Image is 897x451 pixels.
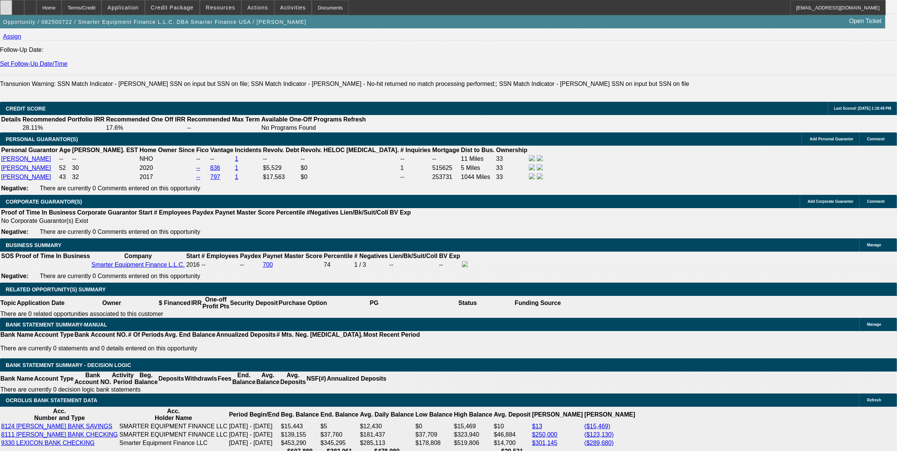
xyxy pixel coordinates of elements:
[493,439,531,447] td: $14,700
[119,431,228,439] td: SMARTER EQUIPMENT FINANCE LLC
[360,423,415,430] td: $12,430
[320,439,359,447] td: $345,295
[230,296,278,310] th: Security Deposit
[59,147,70,153] b: Age
[846,15,885,28] a: Open Ticket
[585,423,611,429] a: ($15,469)
[229,431,280,439] td: [DATE] - [DATE]
[59,173,71,181] td: 43
[0,345,420,352] p: There are currently 0 statements and 0 details entered on this opportunity
[128,331,164,339] th: # Of Periods
[454,431,493,439] td: $323,940
[184,372,217,386] th: Withdrawls
[145,0,199,15] button: Credit Package
[532,440,558,446] a: $301,145
[867,398,881,402] span: Refresh
[77,209,137,216] b: Corporate Guarantor
[263,164,300,172] td: $5,529
[324,253,353,259] b: Percentile
[229,439,280,447] td: [DATE] - [DATE]
[242,0,274,15] button: Actions
[363,331,420,339] th: Most Recent Period
[281,423,319,430] td: $15,443
[454,423,493,430] td: $15,469
[454,439,493,447] td: $519,806
[240,261,262,269] td: --
[202,253,239,259] b: # Employees
[119,423,228,430] td: SMARTER EQUIPMENT FINANCE LLC
[529,164,535,170] img: facebook-icon.png
[300,155,400,163] td: --
[280,5,306,11] span: Activities
[140,174,153,180] span: 2017
[59,164,71,172] td: 52
[72,164,138,172] td: 30
[92,261,185,268] a: Smarter Equipment Finance L.L.C.
[462,261,468,267] img: facebook-icon.png
[867,137,885,141] span: Comment
[585,440,614,446] a: ($289,680)
[867,243,881,247] span: Manage
[3,19,306,25] span: Opportunity / 082500722 / Smarter Equipment Finance L.L.C. DBA Smarter Finance USA / [PERSON_NAME]
[320,431,359,439] td: $37,760
[112,372,134,386] th: Activity Period
[139,155,195,163] td: NHO
[263,147,299,153] b: Revolv. Debt
[235,147,261,153] b: Incidents
[529,155,535,161] img: facebook-icon.png
[320,423,359,430] td: $5
[454,407,493,422] th: High Balance
[210,174,221,180] a: 797
[6,397,97,403] span: OCROLUS BANK STATEMENT DATA
[461,155,495,163] td: 11 Miles
[439,253,460,259] b: BV Exp
[1,229,28,235] b: Negative:
[300,173,400,181] td: $0
[107,5,138,11] span: Application
[34,331,74,339] th: Account Type
[1,440,95,446] a: 9330 LEXICON BANK CHECKING
[300,164,400,172] td: $0
[1,273,28,279] b: Negative:
[1,209,76,216] th: Proof of Time In Business
[532,431,558,438] a: $250,000
[529,173,535,179] img: facebook-icon.png
[493,407,531,422] th: Avg. Deposit
[301,147,399,153] b: Revolv. HELOC [MEDICAL_DATA].
[867,322,881,327] span: Manage
[415,431,453,439] td: $37,709
[281,431,319,439] td: $139,155
[280,372,306,386] th: Avg. Deposits
[263,261,273,268] a: 700
[140,147,195,153] b: Home Owner Since
[72,155,138,163] td: --
[210,165,221,171] a: 836
[281,439,319,447] td: $453,290
[210,147,233,153] b: Vantage
[360,431,415,439] td: $181,437
[326,372,387,386] th: Annualized Deposits
[106,116,186,123] th: Recommended One Off IRR
[324,261,353,268] div: 74
[496,155,528,163] td: 33
[72,147,138,153] b: [PERSON_NAME]. EST
[389,261,438,269] td: --
[278,296,327,310] th: Purchase Option
[261,124,342,132] td: No Programs Found
[432,147,460,153] b: Mortgage
[432,173,460,181] td: 253731
[327,296,421,310] th: PG
[235,165,238,171] a: 1
[3,33,21,40] a: Assign
[196,174,201,180] a: --
[202,296,230,310] th: One-off Profit Pts
[537,164,543,170] img: linkedin-icon.png
[415,439,453,447] td: $178,808
[496,147,527,153] b: Ownership
[1,156,51,162] a: [PERSON_NAME]
[1,174,51,180] a: [PERSON_NAME]
[306,372,326,386] th: NSF(#)
[235,174,238,180] a: 1
[124,253,152,259] b: Company
[138,209,152,216] b: Start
